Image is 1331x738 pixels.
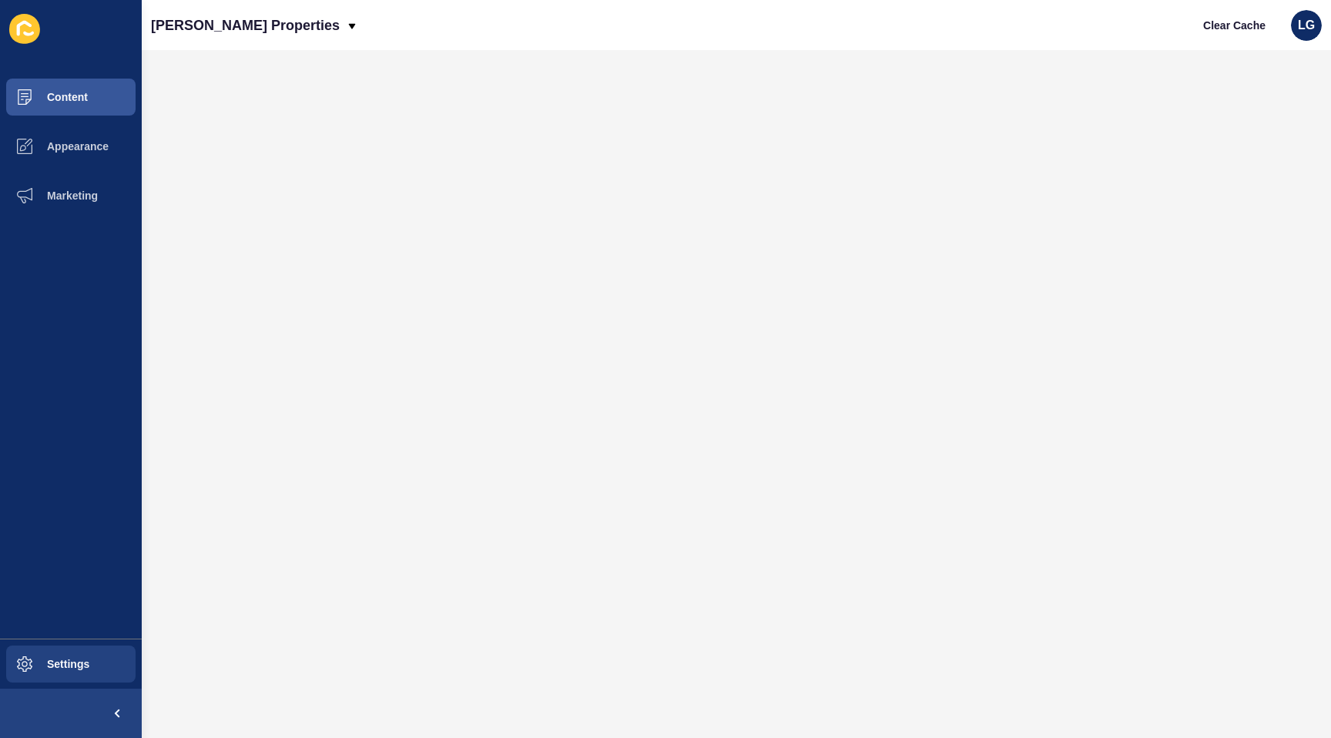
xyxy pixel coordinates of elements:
[1190,10,1279,41] button: Clear Cache
[1203,18,1266,33] span: Clear Cache
[1298,18,1315,33] span: LG
[151,6,340,45] p: [PERSON_NAME] Properties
